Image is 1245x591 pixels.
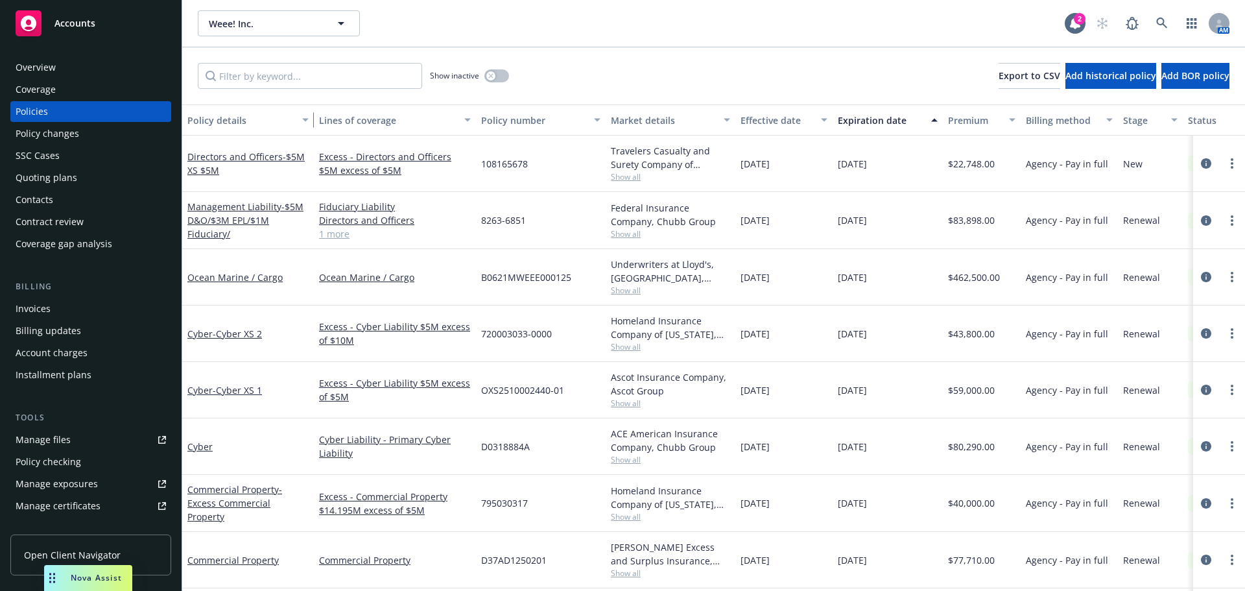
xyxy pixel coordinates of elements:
span: 108165678 [481,157,528,171]
div: Manage claims [16,518,81,538]
button: Effective date [735,104,833,136]
div: Manage certificates [16,496,101,516]
button: Lines of coverage [314,104,476,136]
span: Show all [611,171,730,182]
span: [DATE] [741,553,770,567]
span: $22,748.00 [948,157,995,171]
div: Coverage [16,79,56,100]
span: Weee! Inc. [209,17,321,30]
span: Renewal [1123,553,1160,567]
button: Weee! Inc. [198,10,360,36]
a: Report a Bug [1119,10,1145,36]
span: [DATE] [838,157,867,171]
a: circleInformation [1198,439,1214,454]
div: 2 [1074,13,1085,25]
a: Invoices [10,298,171,319]
span: Show all [611,511,730,522]
a: Commercial Property [187,554,279,566]
div: Billing updates [16,320,81,341]
span: $43,800.00 [948,327,995,341]
a: more [1224,552,1240,568]
span: [DATE] [741,496,770,510]
a: Policy checking [10,452,171,472]
div: [PERSON_NAME] Excess and Surplus Insurance, Inc., [PERSON_NAME] Group, CRC Group [611,540,730,568]
div: Homeland Insurance Company of [US_STATE], Intact Insurance [611,314,730,341]
div: Account charges [16,343,88,363]
a: Manage files [10,429,171,450]
span: Agency - Pay in full [1026,496,1108,510]
a: more [1224,326,1240,341]
button: Stage [1118,104,1183,136]
a: Search [1149,10,1175,36]
div: Quoting plans [16,167,77,188]
a: Installment plans [10,365,171,385]
div: Manage files [16,429,71,450]
div: Homeland Insurance Company of [US_STATE], Intact Insurance, CRC Group [611,484,730,511]
button: Billing method [1021,104,1118,136]
span: - $5M D&O/$3M EPL/$1M Fiduciary/ [187,200,303,240]
span: $59,000.00 [948,383,995,397]
span: Agency - Pay in full [1026,553,1108,567]
span: 720003033-0000 [481,327,552,341]
span: - Cyber XS 1 [213,384,262,396]
a: Ocean Marine / Cargo [319,271,471,284]
span: Agency - Pay in full [1026,440,1108,453]
span: Add historical policy [1065,69,1156,82]
span: - Excess Commercial Property [187,483,282,523]
span: B0621MWEEE000125 [481,271,571,284]
div: Invoices [16,298,51,319]
span: Agency - Pay in full [1026,327,1108,341]
span: Renewal [1123,213,1160,227]
span: Renewal [1123,271,1160,284]
div: Contract review [16,211,84,232]
div: Travelers Casualty and Surety Company of America, Travelers Insurance [611,144,730,171]
a: Accounts [10,5,171,42]
a: Coverage gap analysis [10,234,171,254]
span: Open Client Navigator [24,548,121,562]
a: circleInformation [1198,326,1214,341]
a: circleInformation [1198,156,1214,171]
span: Add BOR policy [1161,69,1229,82]
a: Account charges [10,343,171,363]
span: Show all [611,568,730,579]
span: Manage exposures [10,474,171,494]
span: $83,898.00 [948,213,995,227]
a: Quoting plans [10,167,171,188]
span: [DATE] [838,327,867,341]
button: Export to CSV [999,63,1060,89]
a: circleInformation [1198,496,1214,511]
div: Contacts [16,189,53,210]
a: more [1224,439,1240,454]
span: [DATE] [741,213,770,227]
span: [DATE] [838,496,867,510]
a: Policy changes [10,123,171,144]
div: Federal Insurance Company, Chubb Group [611,201,730,228]
span: [DATE] [838,213,867,227]
span: Show all [611,454,730,465]
div: Billing method [1026,114,1098,127]
div: Manage exposures [16,474,98,494]
span: $462,500.00 [948,271,1000,284]
a: Policies [10,101,171,122]
div: Drag to move [44,565,60,591]
span: 8263-6851 [481,213,526,227]
div: Coverage gap analysis [16,234,112,254]
div: Tools [10,411,171,424]
a: more [1224,156,1240,171]
span: Accounts [54,18,95,29]
div: Policy details [187,114,294,127]
button: Add historical policy [1065,63,1156,89]
a: more [1224,269,1240,285]
div: SSC Cases [16,145,60,166]
a: circleInformation [1198,213,1214,228]
a: Switch app [1179,10,1205,36]
a: more [1224,213,1240,228]
span: [DATE] [741,383,770,397]
span: [DATE] [838,553,867,567]
a: Fiduciary Liability [319,200,471,213]
div: Overview [16,57,56,78]
span: $80,290.00 [948,440,995,453]
a: Cyber [187,440,213,453]
a: Cyber [187,384,262,396]
span: Renewal [1123,496,1160,510]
